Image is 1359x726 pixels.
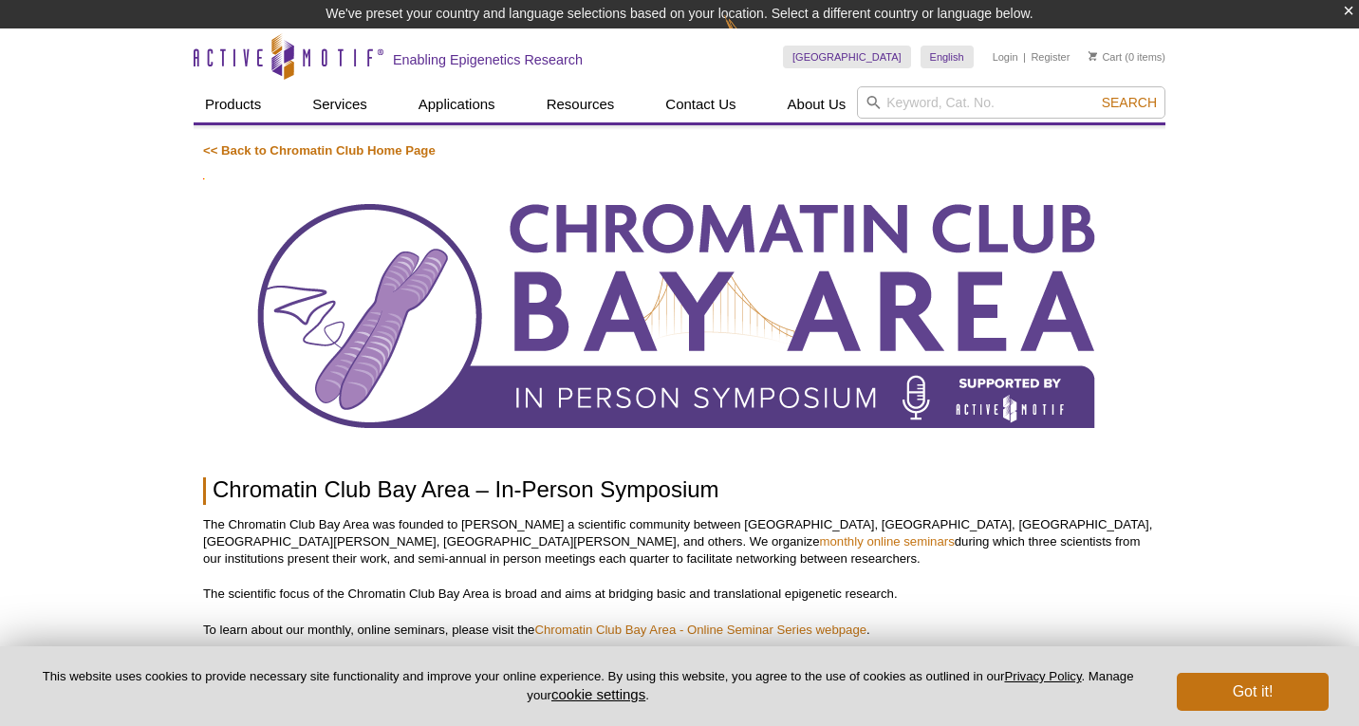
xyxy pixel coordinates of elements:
p: To learn about our monthly, online seminars, please visit the . [203,622,1156,639]
p: The scientific focus of the Chromatin Club Bay Area is broad and aims at bridging basic and trans... [203,586,1156,603]
a: Privacy Policy [1004,669,1081,683]
li: | [1023,46,1026,68]
a: Chromatin Club Bay Area - Online Seminar Series webpage [534,623,866,637]
a: monthly online seminars [820,534,955,549]
a: About Us [776,86,858,122]
img: Change Here [724,14,774,59]
a: Services [301,86,379,122]
input: Keyword, Cat. No. [857,86,1165,119]
a: Register [1031,50,1070,64]
span: Search [1102,95,1157,110]
p: The Chromatin Club Bay Area was founded to [PERSON_NAME] a scientific community between [GEOGRAPH... [203,516,1156,568]
a: Resources [535,86,626,122]
p: This website uses cookies to provide necessary site functionality and improve your online experie... [30,668,1145,704]
h1: Chromatin Club Bay Area – In-Person Symposium [203,477,1156,505]
a: Login [993,50,1018,64]
h2: Enabling Epigenetics Research [393,51,583,68]
a: Products [194,86,272,122]
a: Contact Us [654,86,747,122]
img: Your Cart [1089,51,1097,61]
img: Chromatin Club Bay Area In Person [203,178,1156,454]
a: Cart [1089,50,1122,64]
button: Got it! [1177,673,1329,711]
a: English [921,46,974,68]
a: [GEOGRAPHIC_DATA] [783,46,911,68]
a: Applications [407,86,507,122]
a: << Back to Chromatin Club Home Page [203,143,436,158]
li: (0 items) [1089,46,1165,68]
button: Search [1096,94,1163,111]
button: cookie settings [551,686,645,702]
